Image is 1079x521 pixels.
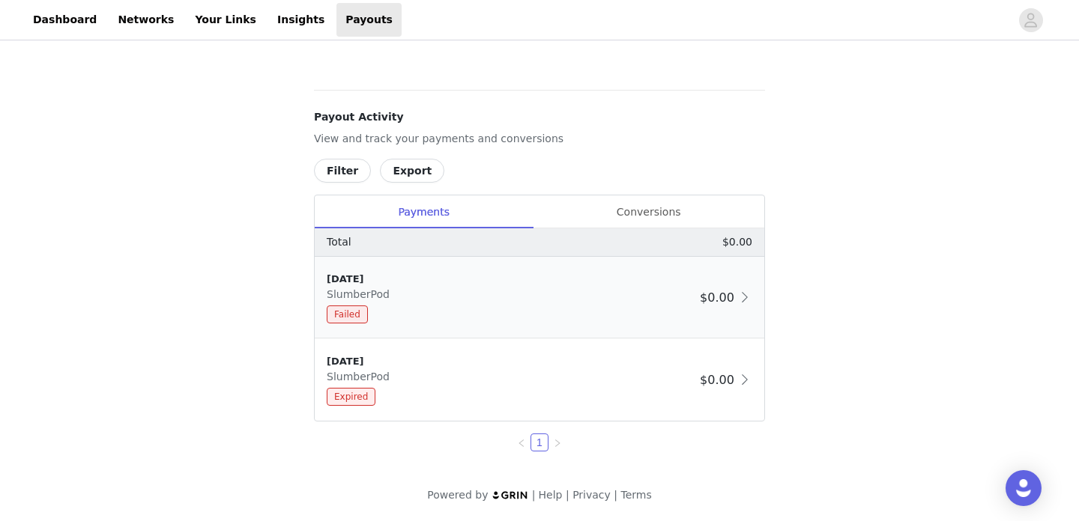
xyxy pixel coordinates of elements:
[380,159,444,183] button: Export
[315,195,533,229] div: Payments
[314,131,765,147] p: View and track your payments and conversions
[327,354,694,369] div: [DATE]
[314,159,371,183] button: Filter
[1024,8,1038,32] div: avatar
[24,3,106,37] a: Dashboard
[315,339,764,421] div: clickable-list-item
[517,439,526,448] i: icon: left
[327,234,351,250] p: Total
[268,3,333,37] a: Insights
[336,3,402,37] a: Payouts
[186,3,265,37] a: Your Links
[531,434,548,451] a: 1
[548,433,566,451] li: Next Page
[566,489,569,501] span: |
[700,373,734,387] span: $0.00
[427,489,488,501] span: Powered by
[614,489,617,501] span: |
[315,257,764,339] div: clickable-list-item
[539,489,563,501] a: Help
[620,489,651,501] a: Terms
[513,433,531,451] li: Previous Page
[531,433,548,451] li: 1
[553,439,562,448] i: icon: right
[722,234,752,250] p: $0.00
[314,109,765,125] h4: Payout Activity
[327,305,368,323] span: Failed
[700,290,734,305] span: $0.00
[533,195,764,229] div: Conversions
[572,489,611,501] a: Privacy
[327,371,396,383] span: SlumberPod
[327,288,396,300] span: SlumberPod
[1006,470,1042,506] div: Open Intercom Messenger
[109,3,183,37] a: Networks
[327,388,375,406] span: Expired
[492,490,529,500] img: logo
[532,489,536,501] span: |
[327,272,694,287] div: [DATE]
